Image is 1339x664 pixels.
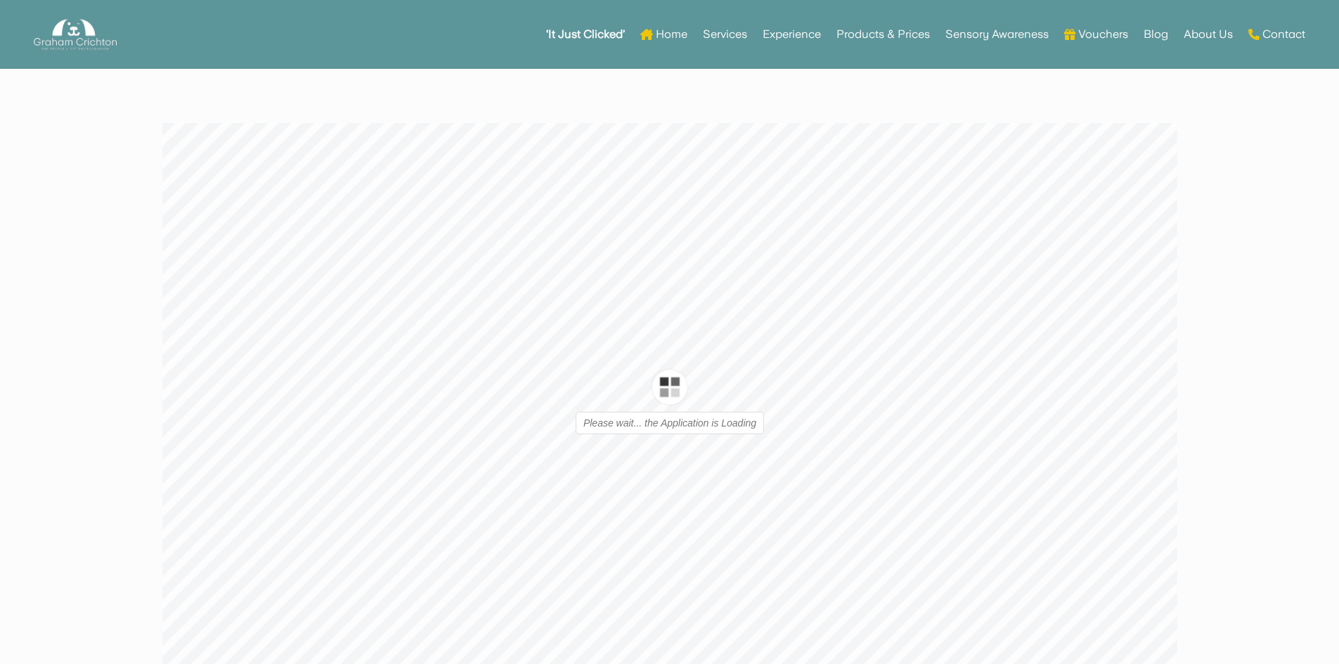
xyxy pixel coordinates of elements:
strong: ‘It Just Clicked’ [546,30,625,39]
a: Products & Prices [836,7,930,62]
a: Home [640,7,687,62]
a: Contact [1248,7,1305,62]
a: Experience [763,7,821,62]
a: About Us [1184,7,1233,62]
a: Blog [1144,7,1168,62]
a: Services [703,7,747,62]
a: ‘It Just Clicked’ [546,7,625,62]
a: Sensory Awareness [945,7,1049,62]
div: Please wait... the Application is Loading [413,289,602,311]
a: Vouchers [1064,7,1128,62]
img: Graham Crichton Photography Logo [34,15,117,54]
